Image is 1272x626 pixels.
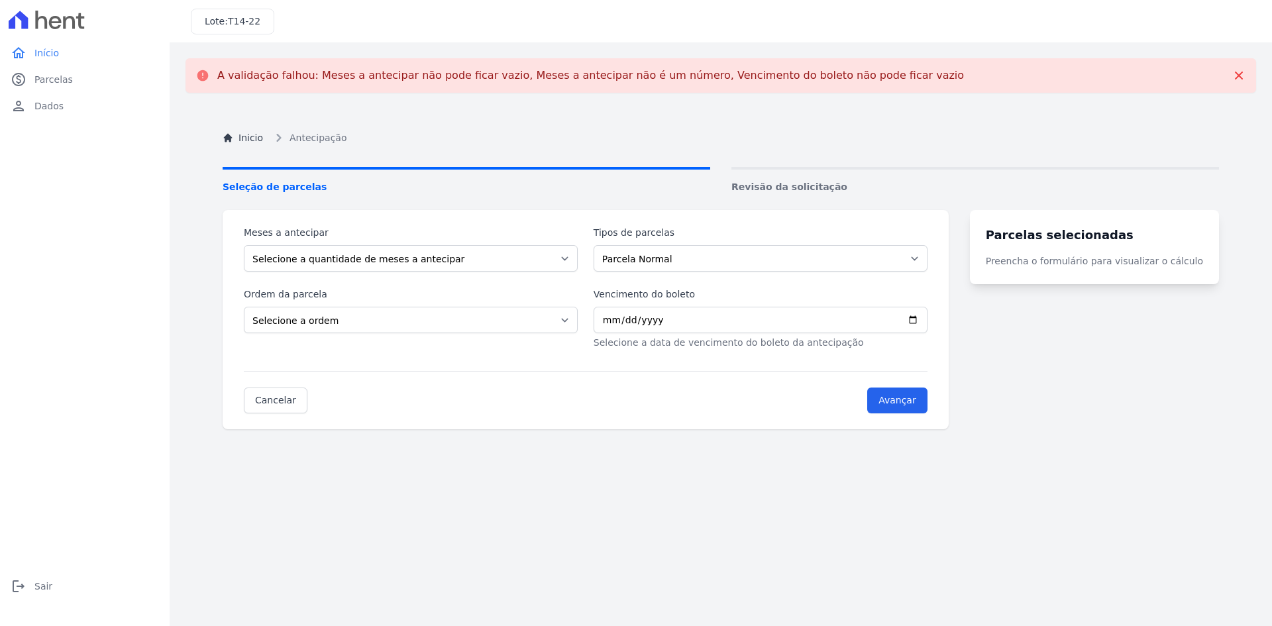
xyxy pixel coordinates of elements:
nav: Progress [223,167,1219,194]
input: Avançar [867,388,927,413]
a: paidParcelas [5,66,164,93]
label: Ordem da parcela [244,287,578,301]
i: logout [11,578,26,594]
nav: Breadcrumb [223,130,1219,146]
h3: Parcelas selecionadas [986,226,1203,244]
a: Cancelar [244,388,307,413]
i: paid [11,72,26,87]
label: Tipos de parcelas [594,226,927,240]
span: T14-22 [228,16,260,26]
a: Inicio [223,131,263,145]
span: Início [34,46,59,60]
i: person [11,98,26,114]
span: Seleção de parcelas [223,180,710,194]
p: Selecione a data de vencimento do boleto da antecipação [594,336,927,350]
i: home [11,45,26,61]
h3: Lote: [205,15,260,28]
span: Parcelas [34,73,73,86]
p: A validação falhou: Meses a antecipar não pode ficar vazio, Meses a antecipar não é um número, Ve... [217,69,964,82]
span: Antecipação [290,131,346,145]
a: logoutSair [5,573,164,600]
label: Meses a antecipar [244,226,578,240]
span: Revisão da solicitação [731,180,1219,194]
span: Sair [34,580,52,593]
a: homeInício [5,40,164,66]
span: Dados [34,99,64,113]
a: personDados [5,93,164,119]
label: Vencimento do boleto [594,287,927,301]
p: Preencha o formulário para visualizar o cálculo [986,254,1203,268]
